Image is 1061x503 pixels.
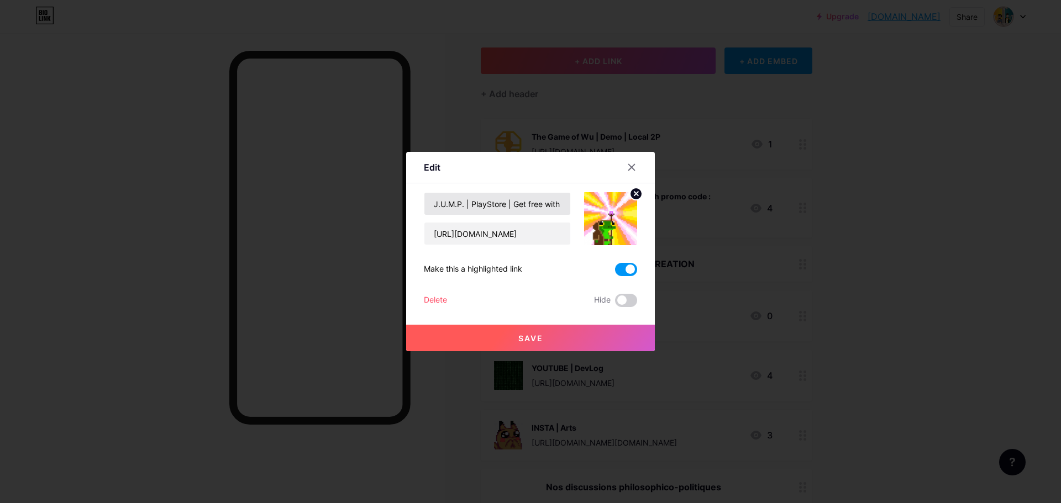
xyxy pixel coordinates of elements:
span: Save [518,333,543,343]
div: Delete [424,294,447,307]
input: Title [424,193,570,215]
div: Edit [424,161,440,174]
div: Make this a highlighted link [424,263,522,276]
img: link_thumbnail [584,192,637,245]
span: Hide [594,294,611,307]
input: URL [424,223,570,245]
button: Save [406,325,655,351]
